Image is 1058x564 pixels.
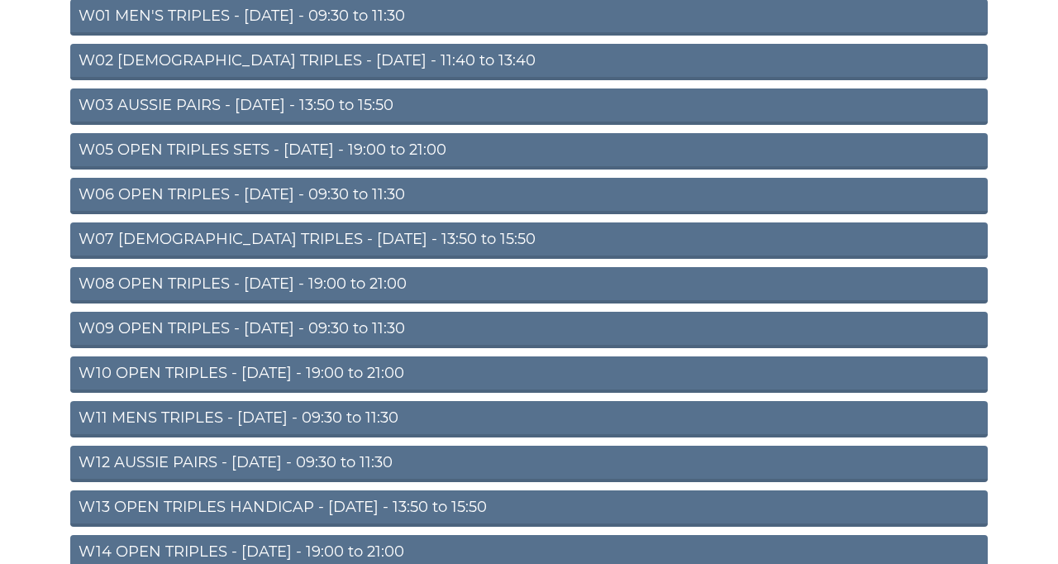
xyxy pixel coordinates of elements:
a: W10 OPEN TRIPLES - [DATE] - 19:00 to 21:00 [70,356,988,393]
a: W11 MENS TRIPLES - [DATE] - 09:30 to 11:30 [70,401,988,437]
a: W03 AUSSIE PAIRS - [DATE] - 13:50 to 15:50 [70,88,988,125]
a: W06 OPEN TRIPLES - [DATE] - 09:30 to 11:30 [70,178,988,214]
a: W12 AUSSIE PAIRS - [DATE] - 09:30 to 11:30 [70,446,988,482]
a: W09 OPEN TRIPLES - [DATE] - 09:30 to 11:30 [70,312,988,348]
a: W05 OPEN TRIPLES SETS - [DATE] - 19:00 to 21:00 [70,133,988,170]
a: W02 [DEMOGRAPHIC_DATA] TRIPLES - [DATE] - 11:40 to 13:40 [70,44,988,80]
a: W13 OPEN TRIPLES HANDICAP - [DATE] - 13:50 to 15:50 [70,490,988,527]
a: W07 [DEMOGRAPHIC_DATA] TRIPLES - [DATE] - 13:50 to 15:50 [70,222,988,259]
a: W08 OPEN TRIPLES - [DATE] - 19:00 to 21:00 [70,267,988,304]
